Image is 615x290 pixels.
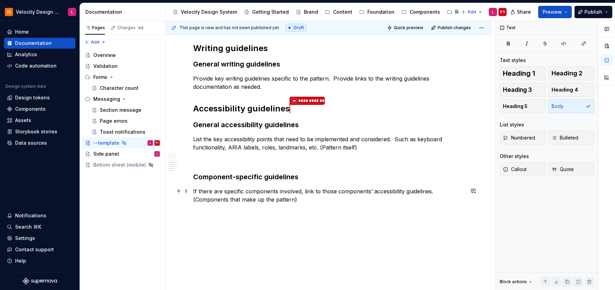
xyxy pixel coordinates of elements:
button: Add [82,37,108,47]
button: Heading 2 [548,67,594,80]
button: Heading 4 [548,83,594,97]
div: Toast notifications [100,129,145,135]
strong: General accessibility guidelines [193,121,299,129]
div: Data sources [15,140,47,146]
a: Overview [82,50,163,61]
div: Getting Started [252,9,289,15]
h2: Writing guidelines [193,43,464,54]
a: Side panelL [82,148,163,159]
span: Preview [543,9,562,15]
div: Messaging [93,96,120,102]
h2: Accessibility guidelines [193,103,464,114]
div: Help [15,257,26,264]
div: PT [500,9,505,15]
button: Publish changes [429,23,474,33]
span: Bulleted [552,134,578,141]
div: Components [410,9,440,15]
div: Forms [82,72,163,83]
div: Page tree [82,50,163,170]
button: Callout [500,162,546,176]
div: Assets [15,117,31,124]
a: Analytics [4,49,75,60]
div: L [157,150,158,157]
span: Quick preview [394,25,423,31]
div: Components [15,106,46,112]
div: Brand [304,9,318,15]
p: If there are specific components involved, link to those components’ accessibility guidelines. (C... [193,187,464,204]
a: Assets [4,115,75,126]
div: Design tokens [15,94,50,101]
div: Resources [455,9,481,15]
span: Add [468,9,476,15]
span: Heading 3 [503,86,532,93]
a: Data sources [4,137,75,148]
div: Forms [93,74,107,81]
a: Supernova Logo [23,278,57,285]
strong: Component-specific guidelines [193,173,298,181]
span: Heading 5 [503,103,528,110]
span: Publish [584,9,602,15]
a: Components [399,7,443,17]
a: Getting Started [241,7,292,17]
a: Character count [89,83,163,94]
div: Side panel [93,150,119,157]
div: Design system data [5,84,46,89]
button: Quick preview [385,23,426,33]
div: Home [15,28,29,35]
a: Home [4,26,75,37]
span: Numbered [503,134,535,141]
div: Page errors [100,118,128,124]
p: List the key accessibility points that need to be implemented and considered. Such as keyboard fu... [193,135,464,152]
div: Character count [100,85,139,92]
button: Quote [548,162,594,176]
div: Foundation [367,9,394,15]
h3: General writing guidelines [193,59,464,69]
div: Search ⌘K [15,223,41,230]
div: Bottom sheet (mobile) [93,161,146,168]
span: Heading 2 [552,70,582,77]
span: Draft [294,25,304,31]
a: --templateLPT [82,137,163,148]
div: L [150,140,151,146]
a: Foundation [356,7,397,17]
a: Design tokens [4,92,75,103]
button: Publish [575,6,612,18]
div: Changes [117,25,144,31]
a: Components [4,104,75,114]
div: Page tree [170,5,458,19]
div: L [71,9,73,15]
div: Code automation [15,62,57,69]
div: Settings [15,235,35,242]
a: Validation [82,61,163,72]
span: Add [91,39,99,45]
button: Search ⌘K [4,221,75,232]
a: Bottom sheet (mobile) [82,159,163,170]
a: Toast notifications [89,126,163,137]
a: Code automation [4,60,75,71]
div: Text styles [500,57,526,64]
button: Numbered [500,131,546,145]
a: Content [322,7,355,17]
div: Velocity Design System by NAVEX [16,9,60,15]
div: L [492,9,494,15]
button: Preview [538,6,572,18]
button: Heading 1 [500,67,546,80]
a: Documentation [4,38,75,49]
div: Overview [93,52,116,59]
div: Documentation [15,40,52,47]
button: Help [4,255,75,266]
span: Quote [552,166,574,173]
span: Callout [503,166,527,173]
div: Block actions [500,279,527,285]
div: Block actions [500,277,533,287]
button: Velocity Design System by NAVEXL [1,4,78,19]
span: Publish changes [438,25,471,31]
a: Velocity Design System [170,7,240,17]
div: Velocity Design System [181,9,237,15]
a: Section message [89,105,163,116]
span: Heading 1 [503,70,535,77]
div: PT [156,140,159,146]
span: Heading 4 [552,86,578,93]
div: Contact support [15,246,54,253]
a: Brand [293,7,321,17]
